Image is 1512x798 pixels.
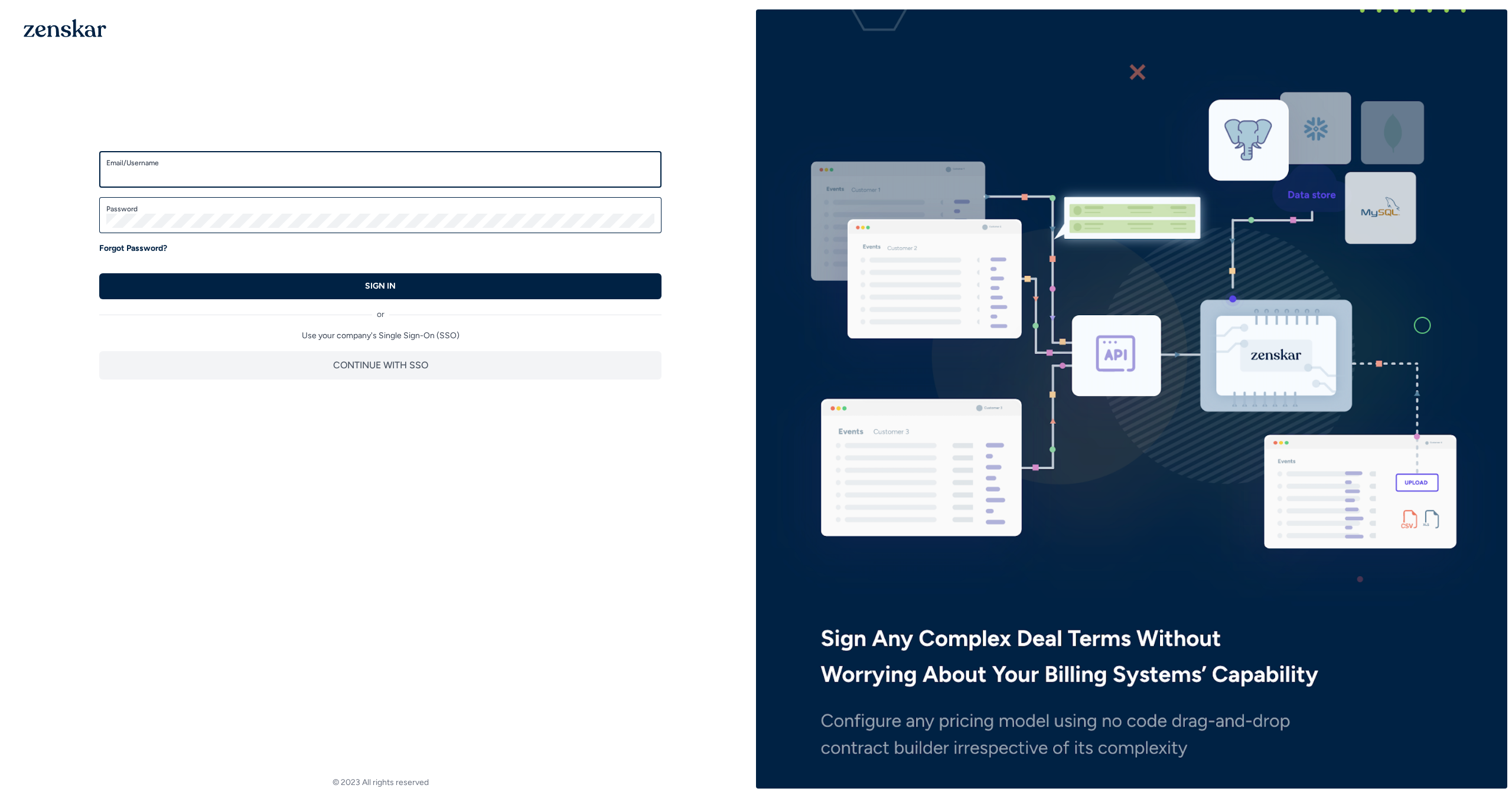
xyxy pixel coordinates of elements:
[99,243,167,254] a: Forgot Password?
[365,280,396,292] p: SIGN IN
[5,777,756,789] footer: © 2023 All rights reserved
[99,299,661,320] div: or
[24,19,106,37] img: 1OGAJ2xQqyY4LXKgY66KYq0eOWRCkrZdAb3gUhuVAqdWPZE9SRJmCz+oDMSn4zDLXe31Ii730ItAGKgCKgCCgCikA4Av8PJUP...
[99,351,661,380] button: CONTINUE WITH SSO
[99,330,661,342] p: Use your company's Single Sign-On (SSO)
[106,158,654,168] label: Email/Username
[99,273,661,299] button: SIGN IN
[106,204,654,214] label: Password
